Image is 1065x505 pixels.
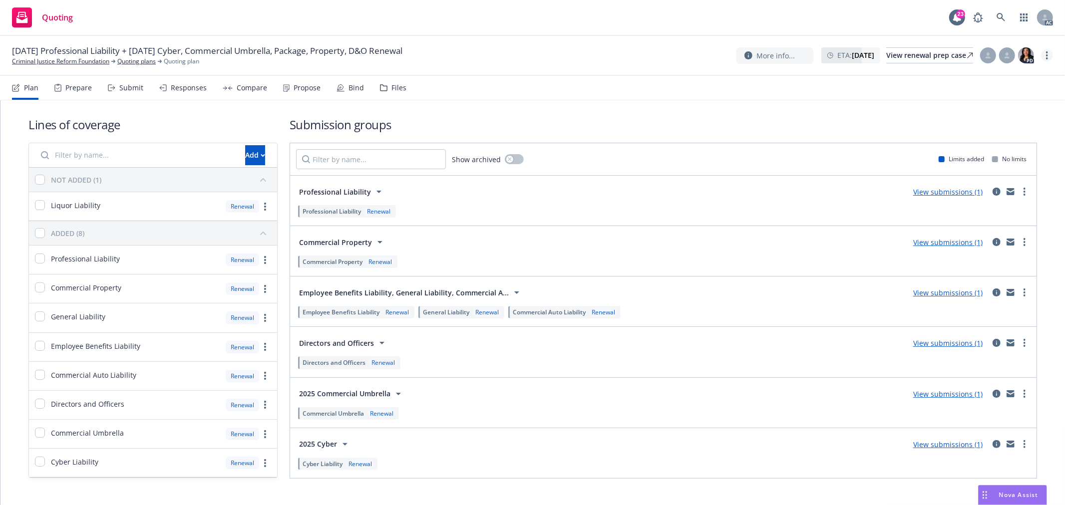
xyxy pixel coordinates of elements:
div: Renewal [226,428,259,440]
div: 23 [956,9,965,18]
div: Renewal [226,200,259,213]
a: circleInformation [991,337,1003,349]
div: Submit [119,84,143,92]
a: more [1041,49,1053,61]
div: Renewal [226,253,259,266]
button: 2025 Cyber [296,434,354,454]
span: Cyber Liability [51,457,98,467]
a: more [1019,236,1031,248]
span: Employee Benefits Liability [303,308,379,316]
a: mail [1005,236,1017,248]
a: more [259,399,271,411]
span: General Liability [51,311,105,322]
button: Nova Assist [978,485,1047,505]
a: more [1019,337,1031,349]
a: more [259,254,271,266]
a: View submissions (1) [913,389,983,399]
div: Renewal [226,311,259,324]
span: 2025 Commercial Umbrella [299,388,390,399]
a: circleInformation [991,186,1003,198]
div: Renewal [347,460,374,468]
div: Renewal [383,308,411,316]
a: mail [1005,438,1017,450]
div: Plan [24,84,38,92]
span: Quoting plan [164,57,199,66]
span: Commercial Property [299,237,372,248]
a: more [1019,286,1031,298]
img: photo [1018,47,1034,63]
button: Add [245,145,265,165]
div: Renewal [226,457,259,469]
div: Bind [349,84,364,92]
span: Professional Liability [303,207,361,216]
button: ADDED (8) [51,225,271,241]
div: Compare [237,84,267,92]
div: Renewal [366,257,394,266]
span: Quoting [42,13,73,21]
a: View submissions (1) [913,440,983,449]
a: Quoting plans [117,57,156,66]
a: mail [1005,388,1017,400]
div: Renewal [590,308,617,316]
a: more [259,428,271,440]
div: View renewal prep case [886,48,973,63]
div: Files [391,84,406,92]
div: Renewal [226,282,259,295]
a: mail [1005,186,1017,198]
div: Propose [294,84,321,92]
div: Renewal [226,399,259,411]
a: Search [991,7,1011,27]
button: Employee Benefits Liability, General Liability, Commercial A... [296,282,526,302]
span: Professional Liability [299,187,371,197]
div: Responses [171,84,207,92]
span: Commercial Auto Liability [513,308,586,316]
span: Directors and Officers [299,338,374,348]
a: more [259,201,271,213]
a: more [259,312,271,324]
div: Renewal [473,308,501,316]
a: more [259,457,271,469]
span: Liquor Liability [51,200,100,211]
span: Commercial Property [51,282,121,293]
a: mail [1005,286,1017,298]
a: Quoting [8,3,77,31]
span: Nova Assist [999,491,1039,499]
a: Report a Bug [968,7,988,27]
div: NOT ADDED (1) [51,175,101,185]
div: Add [245,146,265,165]
div: No limits [992,155,1027,163]
span: Employee Benefits Liability [51,341,140,351]
button: More info... [736,47,813,64]
a: circleInformation [991,388,1003,400]
a: mail [1005,337,1017,349]
a: circleInformation [991,236,1003,248]
strong: [DATE] [852,50,874,60]
span: Show archived [452,154,501,165]
span: Directors and Officers [51,399,124,409]
a: Switch app [1014,7,1034,27]
span: General Liability [423,308,469,316]
a: View submissions (1) [913,187,983,197]
a: more [1019,438,1031,450]
input: Filter by name... [35,145,239,165]
button: NOT ADDED (1) [51,172,271,188]
span: 2025 Cyber [299,439,337,449]
button: 2025 Commercial Umbrella [296,384,407,404]
a: more [1019,186,1031,198]
a: more [1019,388,1031,400]
button: Commercial Property [296,232,389,252]
span: More info... [756,50,795,61]
div: ADDED (8) [51,228,84,239]
span: Commercial Auto Liability [51,370,136,380]
span: ETA : [837,50,874,60]
span: Commercial Property [303,257,362,266]
div: Drag to move [979,486,991,505]
div: Renewal [226,341,259,353]
a: more [259,341,271,353]
div: Renewal [365,207,392,216]
div: Renewal [226,370,259,382]
span: Commercial Umbrella [303,409,364,418]
a: View renewal prep case [886,47,973,63]
h1: Submission groups [290,116,1037,133]
span: Cyber Liability [303,460,343,468]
